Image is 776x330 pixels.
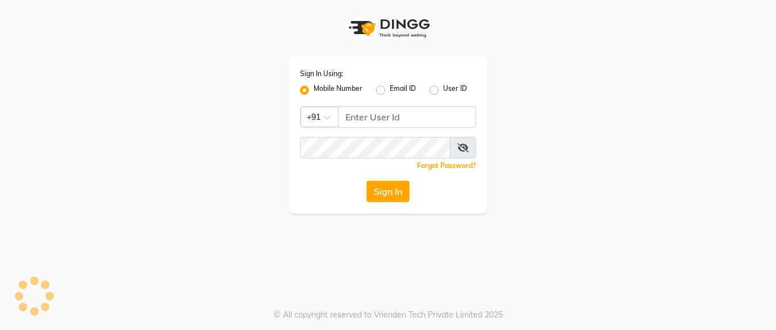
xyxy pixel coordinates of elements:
[390,83,416,97] label: Email ID
[443,83,467,97] label: User ID
[300,69,343,79] label: Sign In Using:
[338,106,476,128] input: Username
[366,181,410,202] button: Sign In
[417,161,476,170] a: Forgot Password?
[343,11,433,45] img: logo1.svg
[314,83,362,97] label: Mobile Number
[300,137,450,158] input: Username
